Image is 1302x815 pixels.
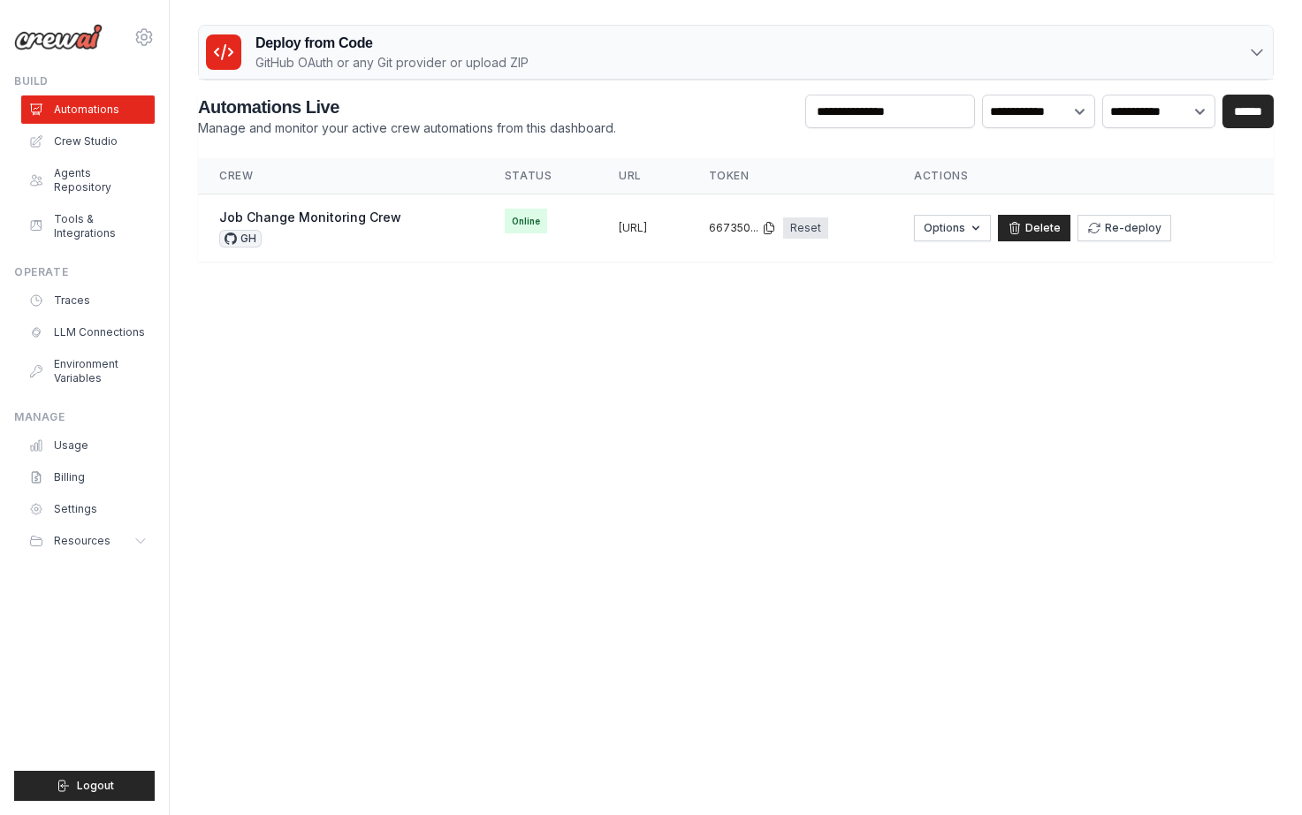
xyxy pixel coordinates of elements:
[21,127,155,156] a: Crew Studio
[21,527,155,555] button: Resources
[14,74,155,88] div: Build
[893,158,1274,194] th: Actions
[219,209,401,225] a: Job Change Monitoring Crew
[483,158,598,194] th: Status
[255,33,529,54] h3: Deploy from Code
[598,158,688,194] th: URL
[21,350,155,392] a: Environment Variables
[21,431,155,460] a: Usage
[21,495,155,523] a: Settings
[219,230,262,248] span: GH
[505,209,547,233] span: Online
[198,95,616,119] h2: Automations Live
[783,217,828,239] a: Reset
[54,534,110,548] span: Resources
[914,215,991,241] button: Options
[1214,730,1302,815] iframe: Chat Widget
[14,265,155,279] div: Operate
[998,215,1070,241] a: Delete
[21,205,155,248] a: Tools & Integrations
[14,410,155,424] div: Manage
[77,779,114,793] span: Logout
[21,463,155,491] a: Billing
[21,159,155,202] a: Agents Repository
[709,221,776,235] button: 667350...
[14,771,155,801] button: Logout
[14,24,103,50] img: Logo
[21,95,155,124] a: Automations
[198,158,483,194] th: Crew
[198,119,616,137] p: Manage and monitor your active crew automations from this dashboard.
[1077,215,1171,241] button: Re-deploy
[21,318,155,347] a: LLM Connections
[21,286,155,315] a: Traces
[688,158,894,194] th: Token
[255,54,529,72] p: GitHub OAuth or any Git provider or upload ZIP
